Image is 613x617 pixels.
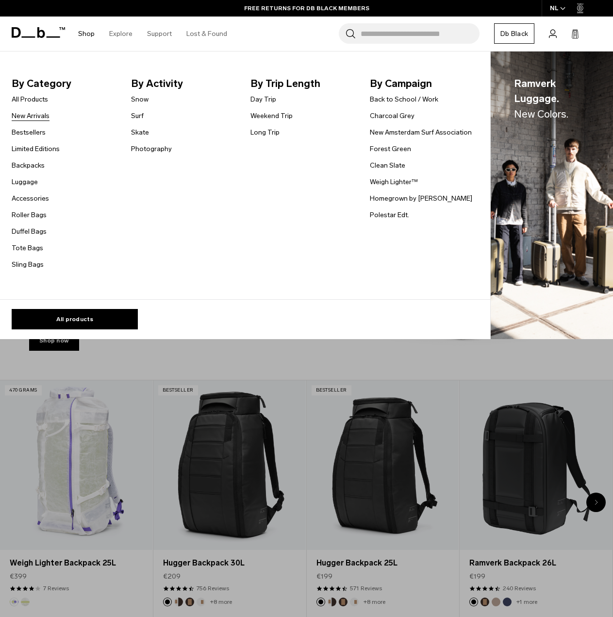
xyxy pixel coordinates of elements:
[12,259,44,270] a: Sling Bags
[12,309,138,329] a: All products
[370,111,414,121] a: Charcoal Grey
[370,210,409,220] a: Polestar Edt.
[494,23,534,44] a: Db Black
[12,94,48,104] a: All Products
[370,193,472,204] a: Homegrown by [PERSON_NAME]
[370,160,405,171] a: Clean Slate
[131,111,144,121] a: Surf
[514,76,590,122] span: Ramverk Luggage.
[71,17,234,51] nav: Main Navigation
[131,94,149,104] a: Snow
[370,177,418,187] a: Weigh Lighter™
[370,144,411,154] a: Forest Green
[370,94,438,104] a: Back to School / Work
[12,144,60,154] a: Limited Editions
[147,17,172,51] a: Support
[12,226,47,237] a: Duffel Bags
[491,51,613,340] a: Ramverk Luggage.New Colors. Db
[109,17,133,51] a: Explore
[12,193,49,204] a: Accessories
[12,111,50,121] a: New Arrivals
[244,4,369,13] a: FREE RETURNS FOR DB BLACK MEMBERS
[186,17,227,51] a: Lost & Found
[12,243,43,253] a: Tote Bags
[250,127,280,137] a: Long Trip
[250,94,276,104] a: Day Trip
[12,177,38,187] a: Luggage
[131,76,235,91] span: By Activity
[131,127,149,137] a: Skate
[12,160,45,171] a: Backpacks
[250,76,354,91] span: By Trip Length
[12,76,116,91] span: By Category
[78,17,95,51] a: Shop
[514,108,568,120] span: New Colors.
[250,111,293,121] a: Weekend Trip
[370,127,472,137] a: New Amsterdam Surf Association
[370,76,474,91] span: By Campaign
[131,144,172,154] a: Photography
[491,51,613,340] img: Db
[12,210,47,220] a: Roller Bags
[12,127,46,137] a: Bestsellers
